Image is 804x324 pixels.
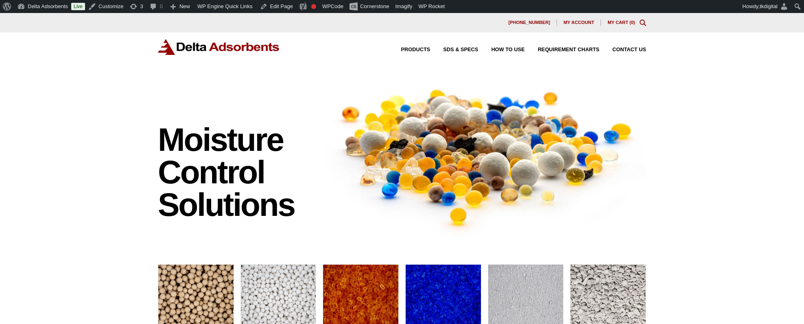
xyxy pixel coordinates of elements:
a: My Cart (0) [607,20,635,25]
div: Toggle Modal Content [640,20,646,26]
h1: Moisture Control Solutions [158,124,315,221]
a: Live [71,3,85,10]
a: Contact Us [599,47,646,52]
a: Requirement Charts [525,47,599,52]
a: SDS & SPECS [430,47,478,52]
a: My account [557,20,601,26]
a: Products [388,47,430,52]
span: Requirement Charts [538,47,599,52]
span: tkdigital [760,3,778,9]
a: How to Use [478,47,524,52]
img: Delta Adsorbents [158,39,280,55]
span: Contact Us [612,47,646,52]
span: SDS & SPECS [443,47,478,52]
a: [PHONE_NUMBER] [502,20,557,26]
span: [PHONE_NUMBER] [508,20,550,25]
img: Image [323,74,646,238]
span: How to Use [491,47,524,52]
div: Focus keyphrase not set [311,4,316,9]
span: 0 [631,20,634,25]
span: My account [564,20,594,25]
span: Products [401,47,430,52]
